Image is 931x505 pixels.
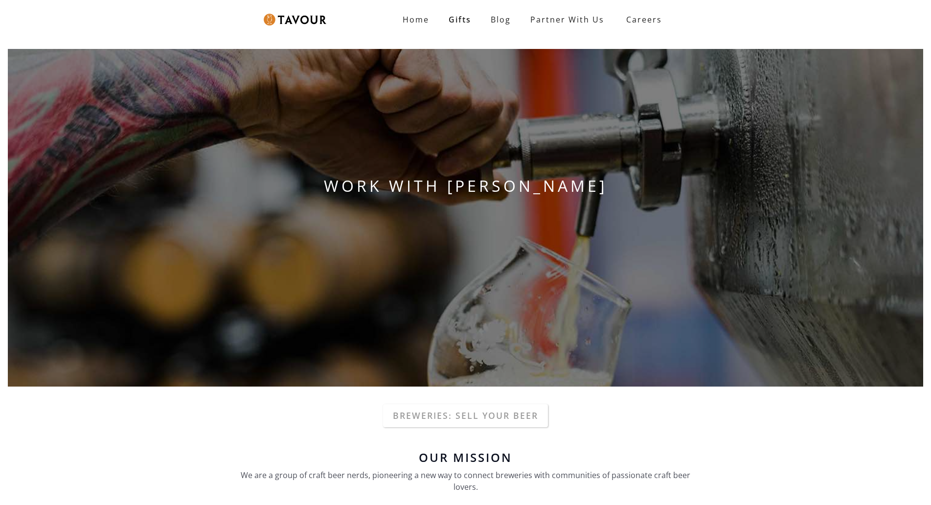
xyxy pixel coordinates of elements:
a: Partner With Us [521,10,614,29]
a: Breweries: Sell your beer [383,404,548,427]
a: Home [393,10,439,29]
h6: Our Mission [236,452,696,463]
strong: Home [403,14,429,25]
a: Careers [614,6,669,33]
strong: Careers [626,10,662,29]
h1: WORK WITH [PERSON_NAME] [8,174,923,198]
a: Gifts [439,10,481,29]
a: Blog [481,10,521,29]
